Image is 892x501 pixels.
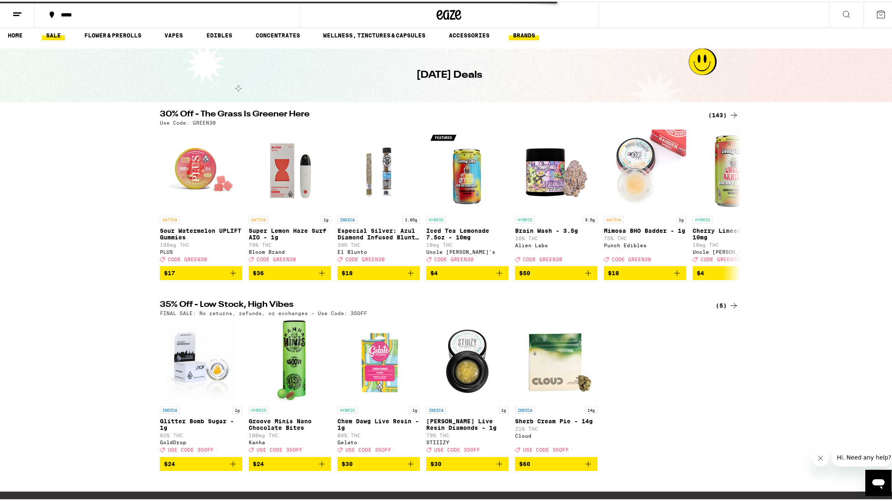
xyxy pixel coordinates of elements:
a: (143) [708,109,739,118]
p: SATIVA [160,214,180,222]
button: Add to bag [515,264,597,278]
p: HYBRID [426,214,446,222]
div: (5) [716,299,739,309]
img: Gelato - Chem Dawg Live Resin - 1g [337,318,420,401]
button: Add to bag [337,264,420,278]
p: HYBRID [337,405,357,412]
p: Sour Watermelon UPLIFT Gummies [160,226,242,239]
p: INDICA [515,405,535,412]
button: Add to bag [249,455,331,469]
div: Cloud [515,431,597,437]
p: 1g [676,214,686,222]
span: $17 [164,268,175,275]
span: CODE GREEN30 [345,255,385,260]
p: 79% THC [426,431,508,436]
p: Groove Minis Nano Chocolate Bites [249,416,331,429]
span: CODE GREEN30 [523,255,562,260]
p: Glitter Bomb Sugar - 1g [160,416,242,429]
button: Add to bag [426,455,508,469]
button: Add to bag [160,455,242,469]
p: 39% THC [337,241,420,246]
span: CODE GREEN30 [700,255,740,260]
a: BRANDS [509,29,539,39]
p: INDICA [337,214,357,222]
img: PLUS - Sour Watermelon UPLIFT Gummies [160,128,242,210]
p: 100mg THC [249,431,331,436]
span: USE CODE 35OFF [434,446,480,451]
p: HYBRID [693,214,712,222]
p: Cherry Limeade 7.5oz - 10mg [693,226,775,239]
button: Add to bag [604,264,686,278]
a: Open page for Mimosa BHO Badder - 1g from Punch Edibles [604,128,686,264]
p: 10mg THC [426,241,508,246]
span: $30 [342,459,353,466]
span: $18 [342,268,353,275]
a: Open page for Especial Silver: Azul Diamond Infused Blunt - 1.65g from El Blunto [337,128,420,264]
p: Especial Silver: Azul Diamond Infused Blunt - 1.65g [337,226,420,239]
div: Alien Labs [515,241,597,246]
a: Open page for Sour Watermelon UPLIFT Gummies from PLUS [160,128,242,264]
p: FINAL SALE: No returns, refunds, or exchanges - Use Code: 35OFF [160,309,367,314]
a: Open page for Mochi Gelato Live Resin Diamonds - 1g from STIIIZY [426,318,508,455]
button: Add to bag [426,264,508,278]
a: Open page for Cherry Limeade 7.5oz - 10mg from Uncle Arnie's [693,128,775,264]
a: CONCENTRATES [252,29,304,39]
h2: 35% Off - Low Stock, High Vibes [160,299,698,309]
p: 1g [499,405,508,412]
p: 10mg THC [693,241,775,246]
p: Use Code: GREEN30 [160,118,216,124]
span: $24 [253,459,264,466]
span: $50 [519,268,530,275]
div: Uncle [PERSON_NAME]'s [693,248,775,253]
p: Iced Tea Lemonade 7.5oz - 10mg [426,226,508,239]
a: Open page for Iced Tea Lemonade 7.5oz - 10mg from Uncle Arnie's [426,128,508,264]
div: Punch Edibles [604,241,686,246]
a: Open page for Super Lemon Haze Surf AIO - 1g from Bloom Brand [249,128,331,264]
span: $4 [430,268,438,275]
p: 100mg THC [160,241,242,246]
img: Bloom Brand - Super Lemon Haze Surf AIO - 1g [249,128,331,210]
a: SALE [42,29,65,39]
p: 75% THC [604,234,686,239]
img: Punch Edibles - Mimosa BHO Badder - 1g [604,128,686,210]
div: Gelato [337,438,420,443]
h2: 30% Off - The Grass Is Greener Here [160,109,698,118]
img: Cloud - Sherb Cream Pie - 14g [515,318,597,401]
p: 21% THC [515,424,597,430]
span: CODE GREEN30 [434,255,474,260]
button: Add to bag [160,264,242,278]
p: Super Lemon Haze Surf AIO - 1g [249,226,331,239]
p: 3.5g [582,214,597,222]
span: USE CODE 35OFF [168,446,214,451]
a: Open page for Chem Dawg Live Resin - 1g from Gelato [337,318,420,455]
div: El Blunto [337,248,420,253]
span: $30 [430,459,441,466]
img: Alien Labs - Brain Wash - 3.5g [515,128,597,210]
a: Open page for Groove Minis Nano Chocolate Bites from Kanha [249,318,331,455]
img: El Blunto - Especial Silver: Azul Diamond Infused Blunt - 1.65g [337,128,420,210]
a: Open page for Glitter Bomb Sugar - 1g from GoldDrop [160,318,242,455]
img: STIIIZY - Mochi Gelato Live Resin Diamonds - 1g [426,318,508,401]
div: Kanha [249,438,331,443]
button: Add to bag [515,455,597,469]
img: Uncle Arnie's - Iced Tea Lemonade 7.5oz - 10mg [426,128,508,210]
div: GoldDrop [160,438,242,443]
p: Sherb Cream Pie - 14g [515,416,597,423]
img: Uncle Arnie's - Cherry Limeade 7.5oz - 10mg [693,128,775,210]
button: Add to bag [249,264,331,278]
span: $24 [164,459,175,466]
span: CODE GREEN30 [168,255,207,260]
button: Add to bag [337,455,420,469]
img: GoldDrop - Glitter Bomb Sugar - 1g [167,318,235,401]
p: 14g [585,405,597,412]
p: Mimosa BHO Badder - 1g [604,226,686,232]
a: VAPES [160,29,187,39]
a: HOME [4,29,27,39]
p: HYBRID [515,214,535,222]
a: WELLNESS, TINCTURES & CAPSULES [319,29,430,39]
a: ACCESSORIES [445,29,494,39]
a: Open page for Sherb Cream Pie - 14g from Cloud [515,318,597,455]
a: EDIBLES [202,29,236,39]
div: Uncle [PERSON_NAME]'s [426,248,508,253]
p: HYBRID [249,405,268,412]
